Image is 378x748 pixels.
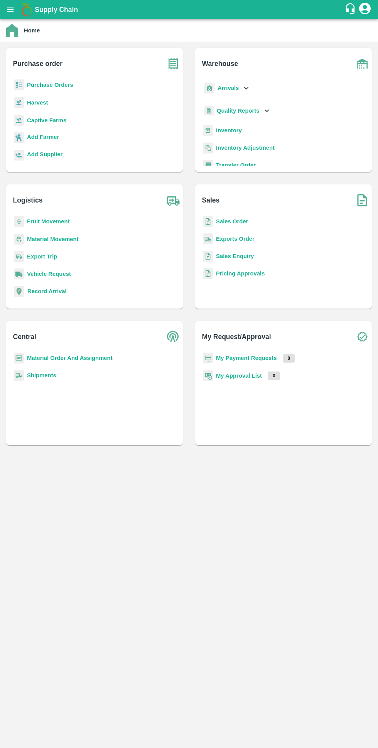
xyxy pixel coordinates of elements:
img: sales [203,268,213,279]
img: logo [19,2,35,17]
b: Warehouse [202,58,238,69]
a: Captive Farms [27,117,66,123]
img: approval [203,370,213,382]
img: sales [203,251,213,262]
img: material [14,233,24,245]
a: My Approval List [216,373,262,379]
img: whTransfer [203,160,213,171]
a: Sales Order [216,218,248,225]
a: Supply Chain [35,4,344,15]
img: soSales [353,191,372,210]
button: open drawer [2,1,19,19]
b: Supply Chain [35,6,78,14]
img: qualityReport [204,106,214,116]
a: Sales Enquiry [216,253,254,259]
img: harvest [14,115,24,126]
img: fruit [14,216,24,227]
img: purchase [164,54,183,73]
div: Arrivals [203,79,251,97]
b: Purchase order [13,58,62,69]
img: inventory [203,142,213,154]
img: payment [203,353,213,364]
img: shipments [203,233,213,245]
img: check [353,327,372,346]
a: Material Movement [27,236,79,242]
a: Record Arrival [27,288,67,294]
b: Home [24,27,40,34]
a: Fruit Movement [27,218,70,225]
img: harvest [14,97,24,108]
img: warehouse [353,54,372,73]
img: supplier [14,150,24,161]
a: Export Trip [27,253,57,260]
a: Inventory [216,127,242,133]
div: Quality Reports [203,103,271,119]
img: delivery [14,251,24,262]
img: sales [203,216,213,227]
b: My Request/Approval [202,331,271,342]
a: Inventory Adjustment [216,145,275,151]
img: recordArrival [14,286,24,297]
div: customer-support [344,3,358,17]
a: Exports Order [216,236,255,242]
img: centralMaterial [14,353,24,364]
a: Shipments [27,372,56,378]
img: whInventory [203,125,213,136]
a: Material Order And Assignment [27,355,113,361]
b: Central [13,331,36,342]
img: shipments [14,370,24,381]
a: Add Farmer [27,133,59,143]
a: Vehicle Request [27,271,71,277]
a: Pricing Approvals [216,270,265,277]
img: central [164,327,183,346]
a: Transfer Order [216,162,256,168]
img: truck [164,191,183,210]
b: Add Farmer [27,134,59,140]
a: Harvest [27,100,48,106]
a: My Payment Requests [216,355,277,361]
img: reciept [14,79,24,91]
img: home [6,24,18,37]
b: Sales [202,195,220,206]
div: account of current user [358,2,372,18]
img: farmer [14,132,24,144]
b: Arrivals [218,85,239,91]
b: Logistics [13,195,43,206]
b: Quality Reports [217,108,260,114]
b: Add Supplier [27,151,62,157]
a: Purchase Orders [27,82,73,88]
img: vehicle [14,268,24,280]
p: 0 [283,354,295,363]
img: whArrival [204,83,214,94]
p: 0 [268,371,280,380]
a: Add Supplier [27,150,62,160]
